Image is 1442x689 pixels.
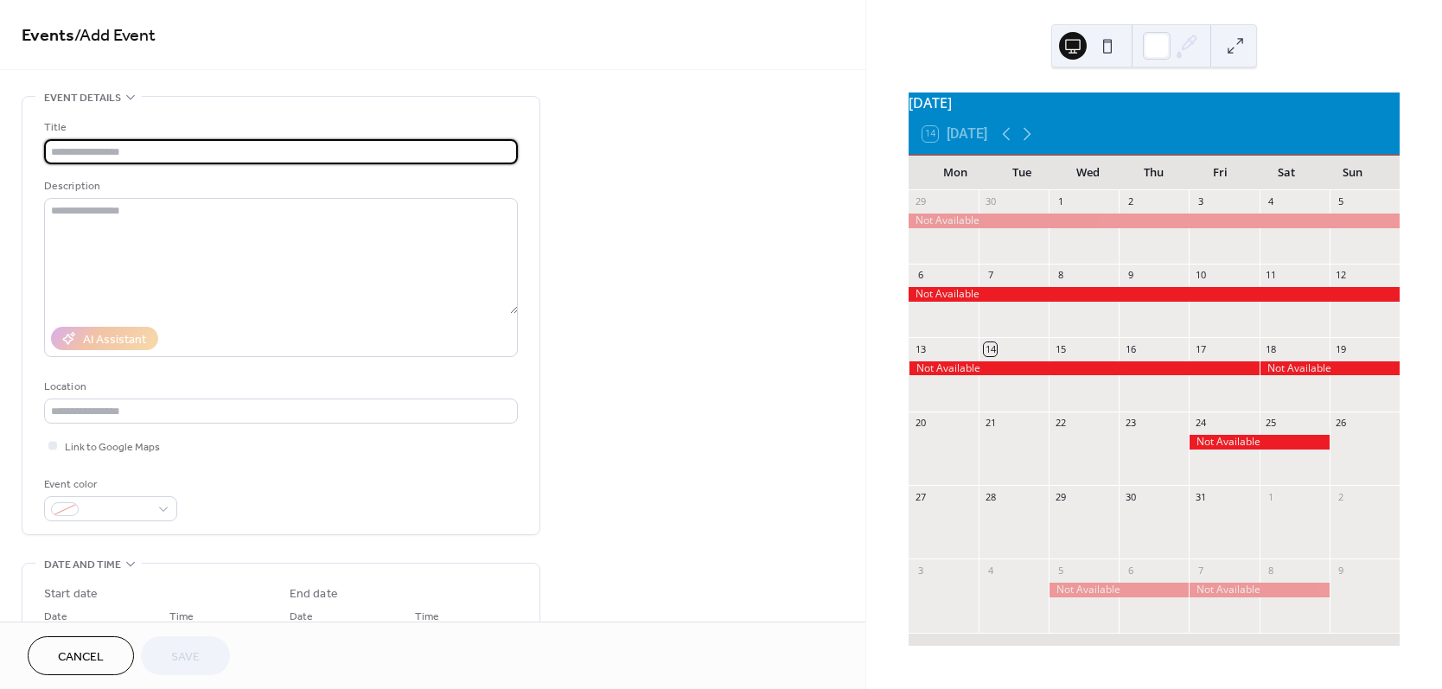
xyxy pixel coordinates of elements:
span: Date [44,608,67,626]
span: Link to Google Maps [65,438,160,456]
div: 19 [1335,342,1348,355]
div: Title [44,118,514,137]
span: Event details [44,89,121,107]
div: 1 [1054,195,1067,208]
div: 3 [914,564,927,577]
div: Fri [1187,156,1254,190]
div: 29 [1054,490,1067,503]
span: Cancel [58,648,104,667]
div: 4 [984,564,997,577]
div: Sat [1254,156,1320,190]
span: Time [169,608,194,626]
div: 11 [1265,269,1278,282]
div: 7 [1194,564,1207,577]
div: Location [44,378,514,396]
div: 3 [1194,195,1207,208]
div: Not Available [909,214,1400,228]
div: Not Available [909,287,1400,302]
div: Tue [988,156,1055,190]
div: 2 [1124,195,1137,208]
div: 25 [1265,417,1278,430]
a: Events [22,19,74,53]
div: Start date [44,585,98,603]
div: Mon [922,156,989,190]
div: 30 [984,195,997,208]
div: 22 [1054,417,1067,430]
div: 14 [984,342,997,355]
div: [DATE] [909,93,1400,113]
div: 2 [1335,490,1348,503]
div: 8 [1054,269,1067,282]
div: 4 [1265,195,1278,208]
div: 31 [1194,490,1207,503]
div: 9 [1124,269,1137,282]
div: Wed [1055,156,1121,190]
div: 28 [984,490,997,503]
div: 5 [1054,564,1067,577]
div: Not Available [1189,583,1329,597]
div: 13 [914,342,927,355]
div: Description [44,177,514,195]
div: 26 [1335,417,1348,430]
div: 10 [1194,269,1207,282]
div: 15 [1054,342,1067,355]
div: 12 [1335,269,1348,282]
div: Event color [44,475,174,494]
div: 8 [1265,564,1278,577]
div: Not Available [1049,583,1189,597]
span: Date and time [44,556,121,574]
div: 5 [1335,195,1348,208]
div: 7 [984,269,997,282]
span: Time [415,608,439,626]
div: 1 [1265,490,1278,503]
div: 23 [1124,417,1137,430]
div: End date [290,585,338,603]
div: 24 [1194,417,1207,430]
span: / Add Event [74,19,156,53]
div: Not Available [1260,361,1400,376]
span: Date [290,608,313,626]
div: Not Available [909,361,1260,376]
div: Sun [1319,156,1386,190]
div: 16 [1124,342,1137,355]
div: 9 [1335,564,1348,577]
div: Not Available [1189,435,1329,450]
div: Thu [1121,156,1188,190]
div: 21 [984,417,997,430]
div: 30 [1124,490,1137,503]
div: 6 [1124,564,1137,577]
div: 27 [914,490,927,503]
button: Cancel [28,636,134,675]
div: 6 [914,269,927,282]
div: 20 [914,417,927,430]
div: 18 [1265,342,1278,355]
div: 29 [914,195,927,208]
div: 17 [1194,342,1207,355]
